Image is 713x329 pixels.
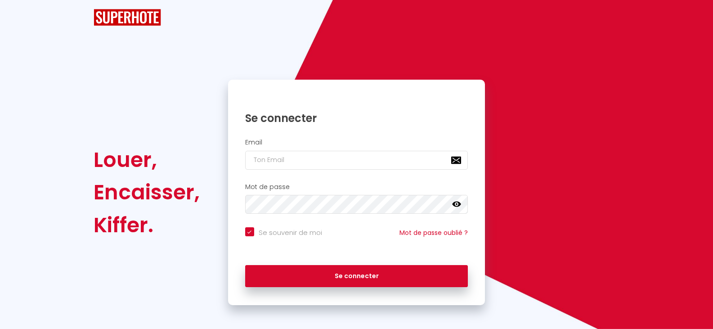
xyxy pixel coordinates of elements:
div: Kiffer. [94,209,200,241]
div: Encaisser, [94,176,200,208]
img: SuperHote logo [94,9,161,26]
h2: Mot de passe [245,183,468,191]
h1: Se connecter [245,111,468,125]
a: Mot de passe oublié ? [399,228,468,237]
input: Ton Email [245,151,468,170]
div: Louer, [94,144,200,176]
h2: Email [245,139,468,146]
button: Ouvrir le widget de chat LiveChat [7,4,34,31]
iframe: Chat [675,288,706,322]
button: Se connecter [245,265,468,288]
